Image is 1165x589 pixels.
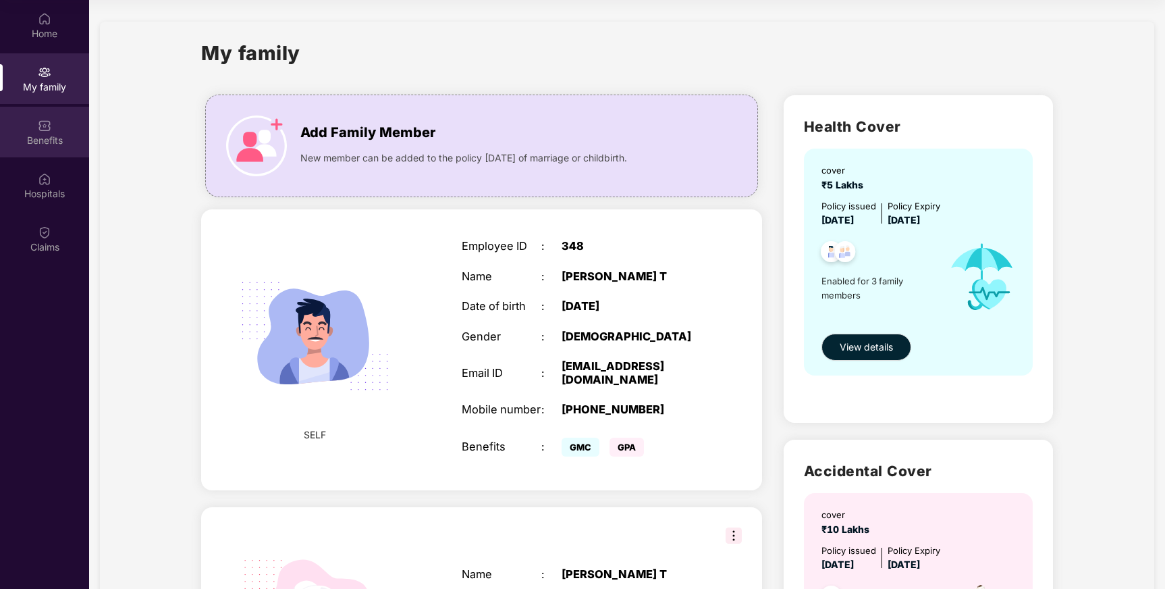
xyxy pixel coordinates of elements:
[821,544,876,558] div: Policy issued
[821,214,854,226] span: [DATE]
[562,270,701,284] div: [PERSON_NAME] T
[462,568,541,582] div: Name
[201,38,300,68] h1: My family
[541,300,562,313] div: :
[562,403,701,417] div: [PHONE_NUMBER]
[804,116,1033,138] h2: Health Cover
[726,528,742,544] img: svg+xml;base64,PHN2ZyB3aWR0aD0iMzIiIGhlaWdodD0iMzIiIHZpZXdCb3g9IjAgMCAzMiAzMiIgZmlsbD0ibm9uZSIgeG...
[300,122,435,143] span: Add Family Member
[562,568,701,582] div: [PERSON_NAME] T
[462,300,541,313] div: Date of birth
[888,214,920,226] span: [DATE]
[462,440,541,454] div: Benefits
[462,403,541,417] div: Mobile number
[821,508,875,522] div: cover
[38,12,51,26] img: svg+xml;base64,PHN2ZyBpZD0iSG9tZSIgeG1sbnM9Imh0dHA6Ly93d3cudzMub3JnLzIwMDAvc3ZnIiB3aWR0aD0iMjAiIG...
[541,330,562,344] div: :
[829,237,862,270] img: svg+xml;base64,PHN2ZyB4bWxucz0iaHR0cDovL3d3dy53My5vcmcvMjAwMC9zdmciIHdpZHRoPSI0OC45NDMiIGhlaWdodD...
[821,559,854,570] span: [DATE]
[541,270,562,284] div: :
[38,226,51,239] img: svg+xml;base64,PHN2ZyBpZD0iQ2xhaW0iIHhtbG5zPSJodHRwOi8vd3d3LnczLm9yZy8yMDAwL3N2ZyIgd2lkdGg9IjIwIi...
[541,440,562,454] div: :
[821,179,869,190] span: ₹5 Lakhs
[840,340,893,355] span: View details
[38,119,51,132] img: svg+xml;base64,PHN2ZyBpZD0iQmVuZWZpdHMiIHhtbG5zPSJodHRwOi8vd3d3LnczLm9yZy8yMDAwL3N2ZyIgd2lkdGg9Ij...
[541,568,562,582] div: :
[541,367,562,380] div: :
[562,438,599,457] span: GMC
[304,428,326,442] span: SELF
[462,240,541,253] div: Employee ID
[888,199,940,213] div: Policy Expiry
[804,460,1033,482] h2: Accidental Cover
[300,151,627,165] span: New member can be added to the policy [DATE] of marriage or childbirth.
[821,334,911,361] button: View details
[38,66,51,79] img: svg+xml;base64,PHN2ZyB3aWR0aD0iMjAiIGhlaWdodD0iMjAiIHZpZXdCb3g9IjAgMCAyMCAyMCIgZmlsbD0ibm9uZSIgeG...
[821,274,936,302] span: Enabled for 3 family members
[821,199,876,213] div: Policy issued
[462,330,541,344] div: Gender
[821,163,869,178] div: cover
[562,330,701,344] div: [DEMOGRAPHIC_DATA]
[462,367,541,380] div: Email ID
[821,523,875,535] span: ₹10 Lakhs
[609,438,644,457] span: GPA
[226,116,287,176] img: icon
[815,237,848,270] img: svg+xml;base64,PHN2ZyB4bWxucz0iaHR0cDovL3d3dy53My5vcmcvMjAwMC9zdmciIHdpZHRoPSI0OC45NDMiIGhlaWdodD...
[888,544,940,558] div: Policy Expiry
[562,240,701,253] div: 348
[541,240,562,253] div: :
[562,300,701,313] div: [DATE]
[541,403,562,417] div: :
[38,172,51,186] img: svg+xml;base64,PHN2ZyBpZD0iSG9zcGl0YWxzIiB4bWxucz0iaHR0cDovL3d3dy53My5vcmcvMjAwMC9zdmciIHdpZHRoPS...
[223,245,406,428] img: svg+xml;base64,PHN2ZyB4bWxucz0iaHR0cDovL3d3dy53My5vcmcvMjAwMC9zdmciIHdpZHRoPSIyMjQiIGhlaWdodD0iMT...
[888,559,920,570] span: [DATE]
[936,228,1029,327] img: icon
[562,360,701,386] div: [EMAIL_ADDRESS][DOMAIN_NAME]
[462,270,541,284] div: Name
